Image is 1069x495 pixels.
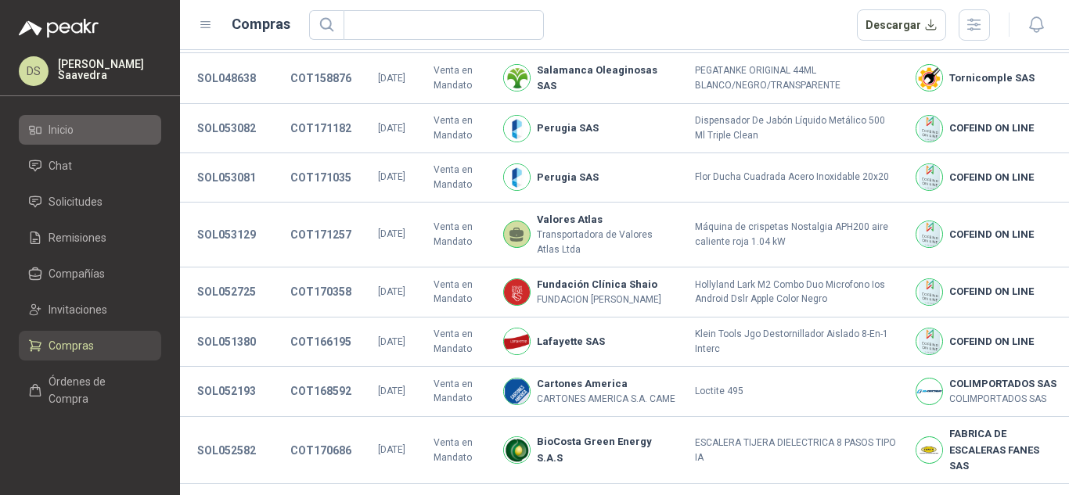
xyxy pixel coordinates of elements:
span: Inicio [49,121,74,138]
td: Flor Ducha Cuadrada Acero Inoxidable 20x20 [686,153,906,203]
td: Venta en Mandato [424,203,495,267]
b: FABRICA DE ESCALERAS FANES SAS [949,426,1060,474]
b: Valores Atlas [537,212,676,228]
span: [DATE] [378,73,405,84]
img: Company Logo [916,378,942,404]
img: Company Logo [504,378,530,404]
button: COT170686 [283,436,359,465]
b: Tornicomple SAS [949,70,1035,86]
button: COT171035 [283,163,359,192]
b: COFEIND ON LINE [949,334,1034,350]
img: Company Logo [916,328,942,354]
img: Logo peakr [19,19,99,38]
td: ESCALERA TIJERA DIELECTRICA 8 PASOS TIPO IA [686,417,906,484]
td: Klein Tools Jgo Destornillador Aislado 8-En-1 Interc [686,317,906,367]
a: Solicitudes [19,187,161,217]
button: Descargar [857,9,947,41]
button: SOL048638 [189,64,264,92]
img: Company Logo [504,437,530,463]
b: Cartones America [537,376,675,392]
button: COT171182 [283,114,359,142]
span: [DATE] [378,386,405,396]
button: COT158876 [283,64,359,92]
td: Venta en Mandato [424,317,495,367]
b: COFEIND ON LINE [949,170,1034,185]
span: Solicitudes [49,193,103,210]
b: COFEIND ON LINE [949,284,1034,300]
span: Chat [49,157,72,174]
td: Venta en Mandato [424,267,495,317]
span: Invitaciones [49,301,107,318]
button: COT168592 [283,377,359,405]
p: Transportadora de Valores Atlas Ltda [537,228,676,257]
img: Company Logo [504,65,530,91]
span: Compañías [49,265,105,282]
b: Perugia SAS [537,170,599,185]
span: [DATE] [378,444,405,455]
b: COFEIND ON LINE [949,120,1034,136]
td: Loctite 495 [686,367,906,417]
img: Company Logo [916,279,942,305]
button: SOL052725 [189,278,264,306]
button: SOL051380 [189,328,264,356]
a: Invitaciones [19,295,161,325]
a: Compras [19,331,161,360]
td: Venta en Mandato [424,417,495,484]
b: COLIMPORTADOS SAS [949,376,1056,392]
img: Company Logo [916,65,942,91]
button: SOL052193 [189,377,264,405]
span: Compras [49,337,94,354]
b: Perugia SAS [537,120,599,136]
img: Company Logo [504,328,530,354]
img: Company Logo [916,437,942,463]
td: Venta en Mandato [424,104,495,153]
p: CARTONES AMERICA S.A. CAME [537,392,675,407]
b: COFEIND ON LINE [949,227,1034,242]
span: [DATE] [378,286,405,297]
img: Company Logo [504,164,530,190]
button: SOL053081 [189,163,264,192]
button: SOL053129 [189,221,264,249]
button: COT166195 [283,328,359,356]
img: Company Logo [916,221,942,247]
p: FUNDACION [PERSON_NAME] [537,292,661,307]
img: Company Logo [916,116,942,142]
b: Salamanca Oleaginosas SAS [537,63,676,95]
img: Company Logo [916,164,942,190]
img: Company Logo [504,279,530,305]
a: Chat [19,151,161,181]
a: Órdenes de Compra [19,367,161,414]
h1: Compras [232,13,290,35]
td: PEGATANKE ORIGINAL 44ML BLANCO/NEGRO/TRANSPARENTE [686,53,906,105]
button: COT170358 [283,278,359,306]
button: SOL053082 [189,114,264,142]
div: DS [19,56,49,86]
td: Dispensador De Jabón Líquido Metálico 500 Ml Triple Clean [686,104,906,153]
td: Hollyland Lark M2 Combo Duo Microfono Ios Android Dslr Apple Color Negro [686,267,906,317]
span: [DATE] [378,171,405,182]
a: Inicio [19,115,161,145]
td: Venta en Mandato [424,153,495,203]
a: Remisiones [19,223,161,253]
a: Compañías [19,259,161,289]
td: Venta en Mandato [424,53,495,105]
b: BioCosta Green Energy S.A.S [537,434,676,466]
td: Máquina de crispetas Nostalgia APH200 aire caliente roja 1.04 kW [686,203,906,267]
span: Órdenes de Compra [49,373,146,407]
span: [DATE] [378,228,405,239]
img: Company Logo [504,116,530,142]
b: Lafayette SAS [537,334,605,350]
button: SOL052582 [189,436,264,465]
span: Remisiones [49,229,106,246]
span: [DATE] [378,336,405,347]
p: COLIMPORTADOS SAS [949,392,1056,407]
b: Fundación Clínica Shaio [537,277,661,292]
button: COT171257 [283,221,359,249]
td: Venta en Mandato [424,367,495,417]
p: [PERSON_NAME] Saavedra [58,59,161,81]
span: [DATE] [378,123,405,134]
